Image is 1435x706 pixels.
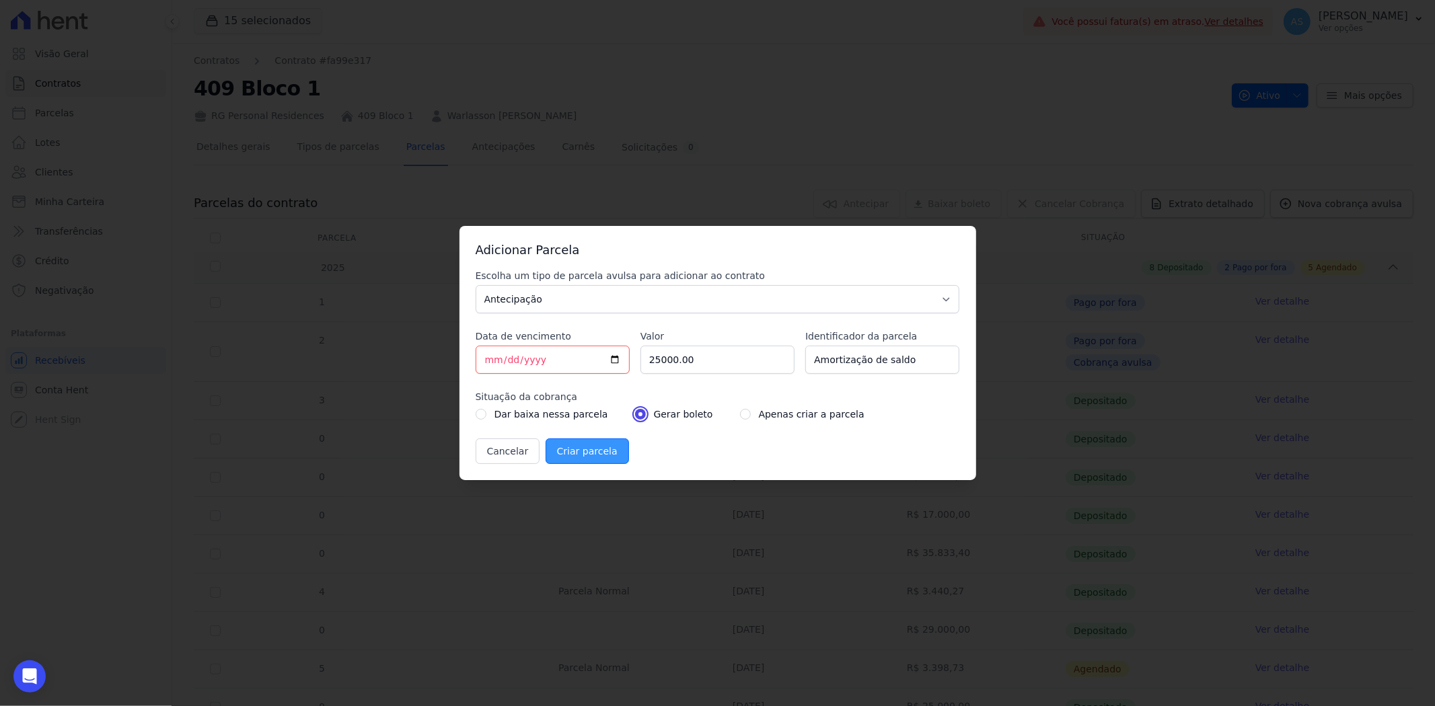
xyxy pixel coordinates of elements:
label: Data de vencimento [476,329,630,343]
label: Gerar boleto [654,406,713,422]
label: Dar baixa nessa parcela [494,406,608,422]
h3: Adicionar Parcela [476,242,960,258]
button: Cancelar [476,438,540,464]
label: Valor [640,329,795,343]
input: Criar parcela [546,438,629,464]
label: Situação da cobrança [476,390,960,403]
label: Apenas criar a parcela [759,406,864,422]
label: Identificador da parcela [805,329,959,343]
label: Escolha um tipo de parcela avulsa para adicionar ao contrato [476,269,960,282]
div: Open Intercom Messenger [13,660,46,693]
